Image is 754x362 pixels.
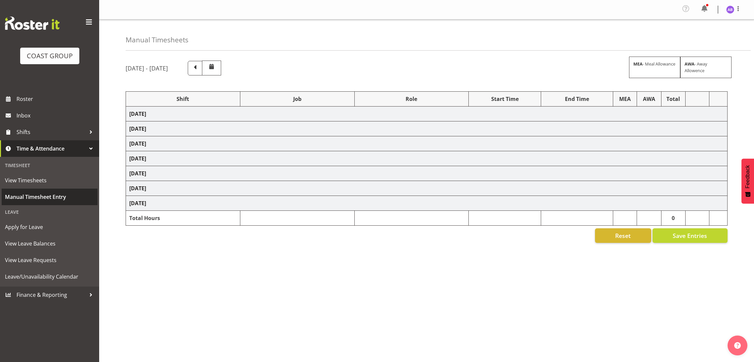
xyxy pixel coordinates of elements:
div: AWA [640,95,658,103]
td: [DATE] [126,196,728,211]
div: COAST GROUP [27,51,73,61]
td: [DATE] [126,166,728,181]
img: amy-buchanan3142.jpg [726,6,734,14]
a: Apply for Leave [2,219,98,235]
a: Leave/Unavailability Calendar [2,268,98,285]
td: [DATE] [126,107,728,121]
div: End Time [544,95,610,103]
div: Job [244,95,351,103]
a: View Leave Requests [2,252,98,268]
span: Finance & Reporting [17,290,86,300]
span: Leave/Unavailability Calendar [5,272,94,282]
a: View Leave Balances [2,235,98,252]
div: - Away Allowence [680,57,732,78]
h4: Manual Timesheets [126,36,188,44]
img: Rosterit website logo [5,17,60,30]
button: Save Entries [653,228,728,243]
span: View Leave Requests [5,255,94,265]
h5: [DATE] - [DATE] [126,65,168,72]
span: View Timesheets [5,175,94,185]
button: Reset [595,228,651,243]
td: 0 [661,211,685,226]
a: Manual Timesheet Entry [2,189,98,205]
button: Feedback - Show survey [741,158,754,204]
span: Roster [17,94,96,104]
img: help-xxl-2.png [734,342,741,349]
td: [DATE] [126,136,728,151]
td: [DATE] [126,151,728,166]
span: Shifts [17,127,86,137]
strong: AWA [685,61,694,67]
span: Apply for Leave [5,222,94,232]
span: Manual Timesheet Entry [5,192,94,202]
span: Save Entries [673,231,707,240]
div: Role [358,95,465,103]
div: Timesheet [2,158,98,172]
td: [DATE] [126,121,728,136]
span: Reset [615,231,631,240]
span: View Leave Balances [5,239,94,249]
div: Shift [129,95,237,103]
div: MEA [616,95,633,103]
div: Start Time [472,95,537,103]
span: Feedback [745,165,751,188]
div: Total [665,95,682,103]
span: Inbox [17,111,96,120]
a: View Timesheets [2,172,98,189]
strong: MEA [633,61,643,67]
td: Total Hours [126,211,240,226]
div: - Meal Allowance [629,57,680,78]
div: Leave [2,205,98,219]
span: Time & Attendance [17,144,86,154]
td: [DATE] [126,181,728,196]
